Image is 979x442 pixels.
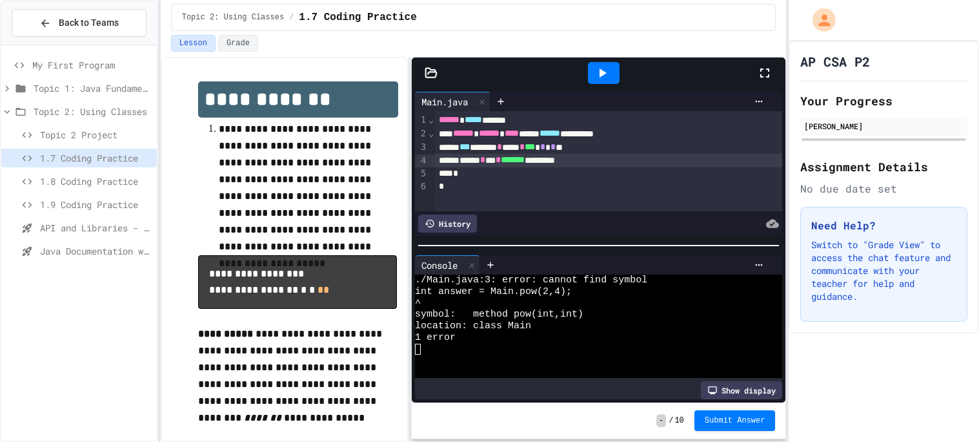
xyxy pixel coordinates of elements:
h1: AP CSA P2 [800,52,870,70]
div: Console [415,258,464,272]
span: Back to Teams [59,16,119,30]
span: / [289,12,294,23]
span: 1.9 Coding Practice [40,198,152,211]
span: Java Documentation with Comments - Topic 1.8 [40,244,152,258]
span: 1.8 Coding Practice [40,174,152,188]
button: Submit Answer [694,410,776,431]
h2: Assignment Details [800,158,967,176]
button: Grade [218,35,258,52]
span: / [669,416,673,426]
h3: Need Help? [811,218,956,233]
span: int answer = Main.pow(2,4); [415,286,572,298]
div: Show display [701,381,782,399]
span: ./Main.java:3: error: cannot find symbol [415,275,647,286]
span: Fold line [428,128,434,138]
span: ^ [415,298,421,310]
div: [PERSON_NAME] [804,120,964,132]
p: Switch to "Grade View" to access the chat feature and communicate with your teacher for help and ... [811,238,956,303]
span: symbol: method pow(int,int) [415,309,583,321]
span: 1.7 Coding Practice [299,10,416,25]
div: Main.java [415,95,474,109]
div: 2 [415,127,428,141]
div: Main.java [415,92,490,111]
span: My First Program [32,58,152,72]
span: Submit Answer [705,416,765,426]
span: Topic 2: Using Classes [34,105,152,118]
div: Console [415,255,480,275]
span: Topic 1: Java Fundamentals [34,81,152,95]
div: 3 [415,141,428,154]
span: 1.7 Coding Practice [40,151,152,165]
div: My Account [799,5,839,35]
span: Topic 2: Using Classes [182,12,284,23]
div: 6 [415,180,428,193]
span: 1 error [415,332,456,344]
button: Lesson [171,35,216,52]
div: No due date set [800,181,967,196]
h2: Your Progress [800,92,967,110]
span: Fold line [428,114,434,125]
span: Topic 2 Project [40,128,152,142]
div: 1 [415,114,428,127]
span: API and Libraries - Topic 1.7 [40,221,152,235]
span: location: class Main [415,321,531,332]
span: 10 [674,416,683,426]
div: 5 [415,167,428,180]
div: History [418,215,477,233]
span: - [656,414,666,427]
div: 4 [415,154,428,168]
button: Back to Teams [12,9,146,37]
